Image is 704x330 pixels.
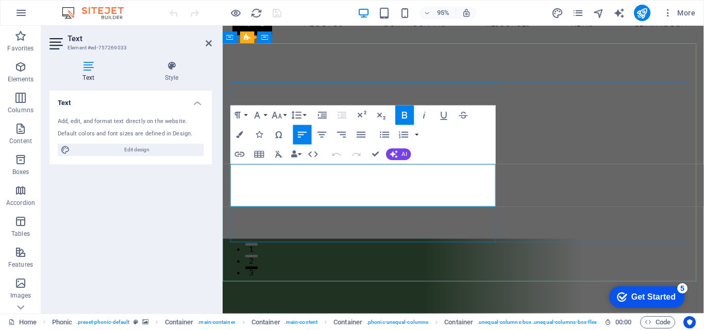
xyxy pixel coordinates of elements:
[58,130,204,138] div: Default colors and font sizes are defined in Design.
[142,319,148,325] i: This element contains a background
[347,145,365,164] button: Redo (Ctrl+Shift+Z)
[366,145,385,164] button: Confirm (Ctrl+⏎)
[270,145,288,164] button: Clear Formatting
[605,316,632,328] h6: Session time
[415,106,433,125] button: Italic (Ctrl+I)
[270,106,288,125] button: Font Size
[551,7,563,19] i: Design (Ctrl+Alt+Y)
[8,5,83,27] div: Get Started 5 items remaining, 0% complete
[402,151,407,157] span: AI
[7,44,33,53] p: Favorites
[623,318,624,326] span: :
[615,316,631,328] span: 00 00
[572,7,584,19] i: Pages (Ctrl+Alt+S)
[593,7,605,19] i: Navigator
[165,316,194,328] span: Click to select. Double-click to edit
[12,168,29,176] p: Boxes
[444,316,473,328] span: Click to select. Double-click to edit
[454,106,473,125] button: Strikethrough
[333,106,351,125] button: Decrease Indent
[76,316,129,328] span: . preset-phonic-default
[313,125,331,145] button: Align Center
[52,316,626,328] nav: breadcrumb
[572,7,584,19] button: pages
[250,125,269,145] button: Icons
[58,144,204,156] button: Edit design
[332,125,351,145] button: Align Right
[663,8,695,18] span: More
[284,316,317,328] span: . main-content
[250,145,269,164] button: Insert Table
[11,230,30,238] p: Tables
[293,125,312,145] button: Align Left
[49,61,131,82] h4: Text
[49,91,212,109] h4: Text
[462,8,471,18] i: On resize automatically adjust zoom level to fit chosen device.
[8,260,33,269] p: Features
[9,137,32,145] p: Content
[270,125,288,145] button: Special Characters
[366,316,428,328] span: . phonic-unequal-columns
[68,34,212,43] h2: Text
[76,2,87,12] div: 5
[133,319,138,325] i: This element is a customizable preset
[250,7,262,19] button: reload
[352,125,371,145] button: Align Justify
[434,106,453,125] button: Underline (Ctrl+U)
[375,125,394,145] button: Unordered List
[8,75,34,83] p: Elements
[6,199,35,207] p: Accordion
[304,145,323,164] button: HTML
[250,106,269,125] button: Font Family
[30,11,75,21] div: Get Started
[645,316,671,328] span: Code
[636,7,648,19] i: Publish
[68,43,191,53] h3: Element #ed-757269033
[252,316,280,328] span: Click to select. Double-click to edit
[372,106,391,125] button: Subscript
[229,7,242,19] button: Click here to leave preview mode and continue editing
[551,7,564,19] button: design
[289,145,303,164] button: Data Bindings
[289,106,308,125] button: Line Height
[52,316,73,328] span: Click to select. Double-click to edit
[230,145,249,164] button: Insert Link
[197,316,235,328] span: . main-container
[420,7,456,19] button: 95%
[8,316,37,328] a: Click to cancel selection. Double-click to open Pages
[230,125,249,145] button: Colors
[131,61,212,82] h4: Style
[313,106,332,125] button: Increase Indent
[413,125,421,145] button: Ordered List
[613,7,626,19] button: text_generator
[634,5,650,21] button: publish
[73,144,200,156] span: Edit design
[386,148,411,160] button: AI
[683,316,696,328] button: Usercentrics
[10,291,31,300] p: Images
[477,316,597,328] span: . unequal-columns-box .unequal-columns-box-flex
[593,7,605,19] button: navigator
[435,7,451,19] h6: 95%
[58,117,204,126] div: Add, edit, and format text directly on the website.
[640,316,675,328] button: Code
[8,106,33,114] p: Columns
[394,125,413,145] button: Ordered List
[395,106,414,125] button: Bold (Ctrl+B)
[327,145,346,164] button: Undo (Ctrl+Z)
[333,316,362,328] span: Click to select. Double-click to edit
[230,106,249,125] button: Paragraph Format
[659,5,699,21] button: More
[353,106,371,125] button: Superscript
[613,7,625,19] i: AI Writer
[59,7,137,19] img: Editor Logo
